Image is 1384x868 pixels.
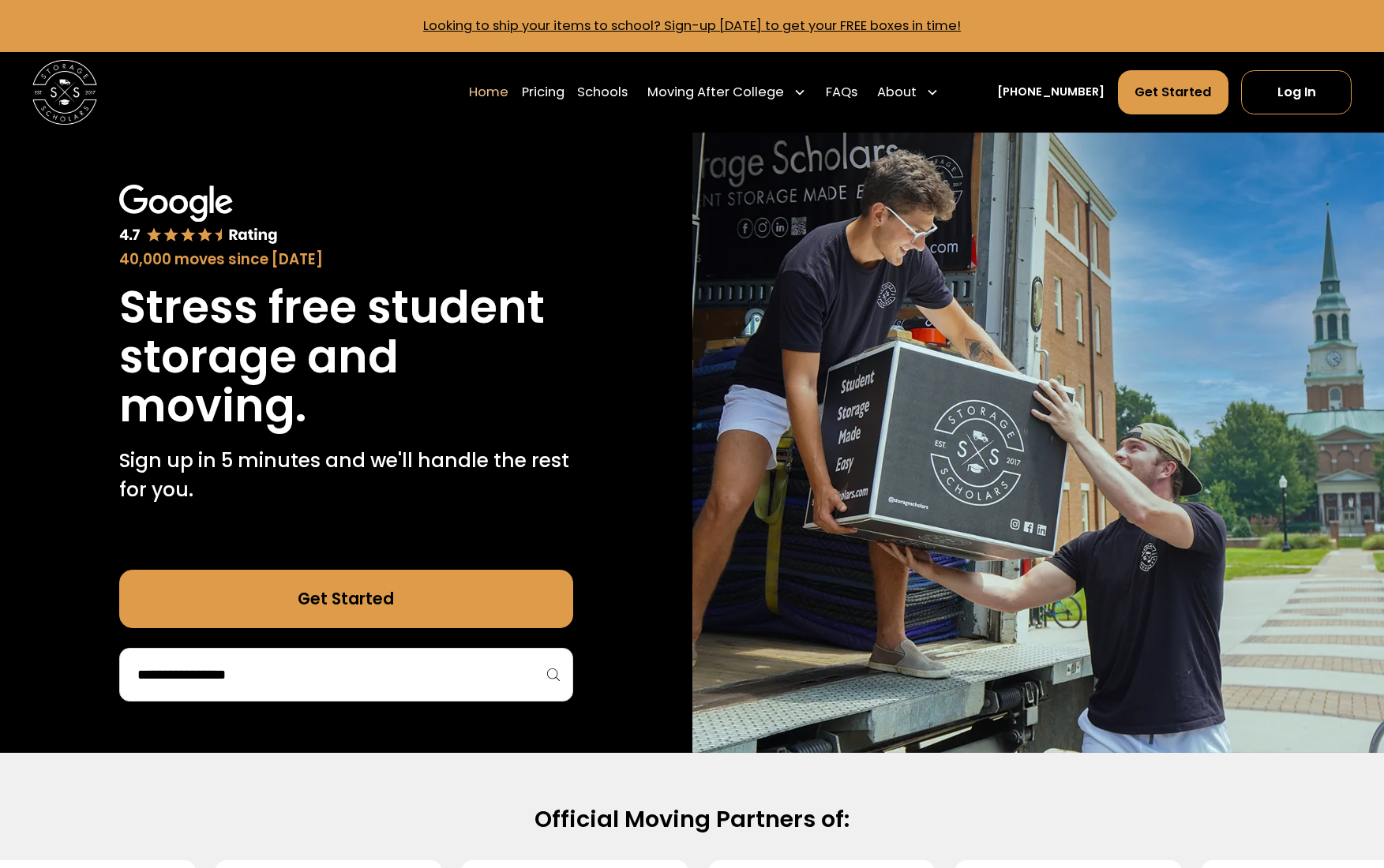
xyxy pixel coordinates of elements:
a: Pricing [522,69,564,115]
div: Moving After College [640,69,812,115]
a: Schools [577,69,628,115]
a: [PHONE_NUMBER] [997,84,1105,101]
h1: Stress free student storage and moving. [119,283,573,430]
a: Get Started [119,570,573,628]
p: Sign up in 5 minutes and we'll handle the rest for you. [119,447,573,505]
div: 40,000 moves since [DATE] [119,249,573,271]
a: FAQs [826,69,857,115]
h2: Official Moving Partners of: [173,805,1211,834]
a: Home [469,69,508,115]
img: Storage Scholars main logo [32,60,97,125]
a: Get Started [1118,70,1228,114]
div: Moving After College [647,83,784,103]
a: Looking to ship your items to school? Sign-up [DATE] to get your FREE boxes in time! [423,17,961,35]
div: About [870,69,945,115]
a: Log In [1241,70,1352,114]
div: About [877,83,917,103]
img: Google 4.7 star rating [119,185,278,245]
